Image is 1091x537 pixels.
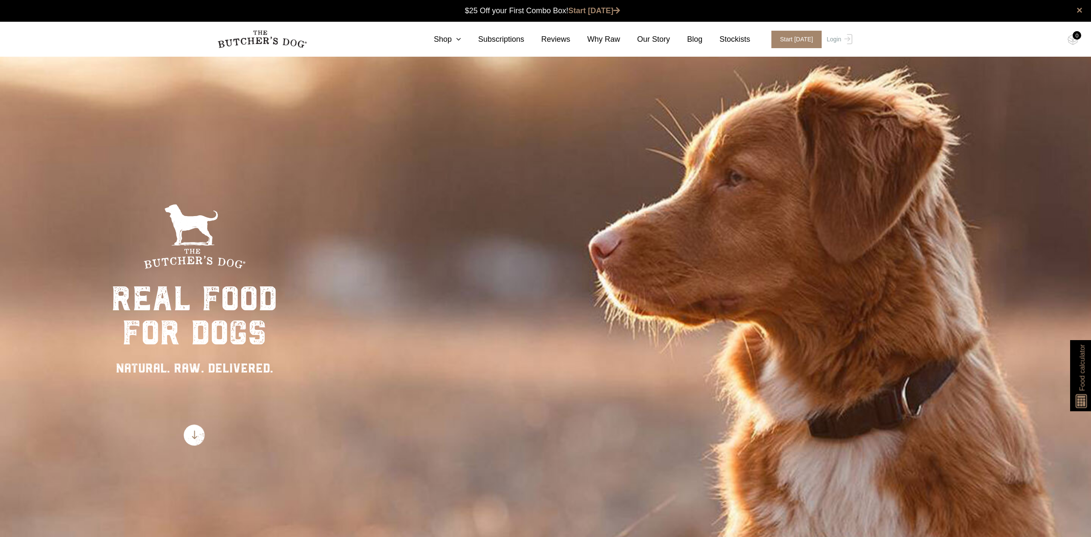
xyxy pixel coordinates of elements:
div: 0 [1073,31,1081,40]
a: Stockists [702,34,750,45]
img: TBD_Cart-Empty.png [1068,34,1078,45]
a: Start [DATE] [763,31,825,48]
a: Why Raw [570,34,620,45]
a: Blog [670,34,702,45]
a: Login [825,31,852,48]
a: Start [DATE] [569,6,621,15]
div: NATURAL. RAW. DELIVERED. [111,358,277,378]
a: Shop [417,34,461,45]
a: Reviews [524,34,570,45]
a: close [1077,5,1082,15]
span: Food calculator [1077,344,1087,391]
a: Our Story [620,34,670,45]
div: real food for dogs [111,282,277,350]
a: Subscriptions [461,34,524,45]
span: Start [DATE] [771,31,822,48]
